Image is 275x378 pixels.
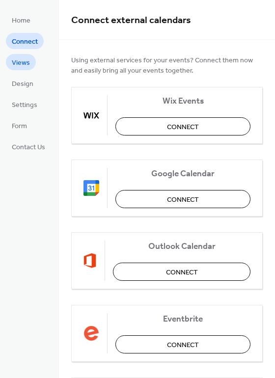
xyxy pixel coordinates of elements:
[12,16,30,26] span: Home
[12,142,45,153] span: Contact Us
[6,96,43,112] a: Settings
[71,55,263,76] span: Using external services for your events? Connect them now and easily bring all your events together.
[83,253,97,269] img: outlook
[6,33,44,49] a: Connect
[115,117,250,135] button: Connect
[115,190,250,208] button: Connect
[83,325,99,341] img: eventbrite
[115,96,250,107] span: Wix Events
[83,180,99,196] img: google
[71,11,191,30] span: Connect external calendars
[167,195,199,205] span: Connect
[6,54,36,70] a: Views
[166,268,198,278] span: Connect
[115,169,250,179] span: Google Calendar
[6,12,36,28] a: Home
[167,340,199,351] span: Connect
[113,242,250,252] span: Outlook Calendar
[83,108,99,123] img: wix
[6,138,51,155] a: Contact Us
[115,335,250,353] button: Connect
[12,37,38,47] span: Connect
[115,314,250,324] span: Eventbrite
[113,263,250,281] button: Connect
[12,79,33,89] span: Design
[12,58,30,68] span: Views
[12,100,37,110] span: Settings
[167,122,199,133] span: Connect
[6,75,39,91] a: Design
[12,121,27,132] span: Form
[6,117,33,134] a: Form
